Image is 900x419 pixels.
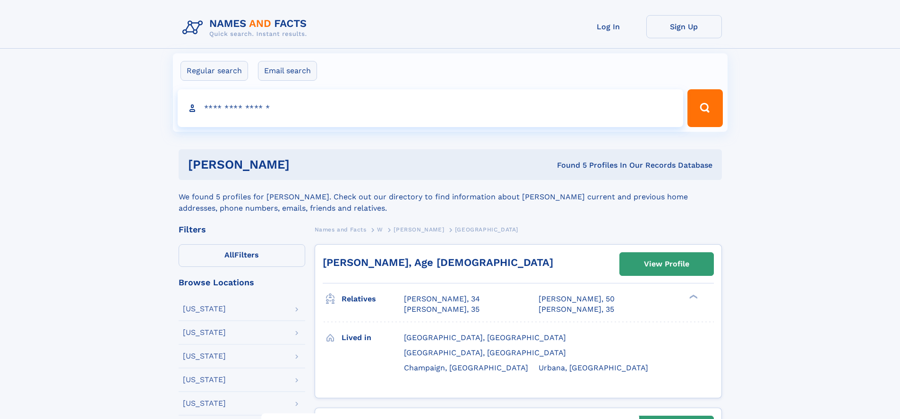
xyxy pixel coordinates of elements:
[188,159,423,171] h1: [PERSON_NAME]
[323,257,553,268] a: [PERSON_NAME], Age [DEMOGRAPHIC_DATA]
[183,352,226,360] div: [US_STATE]
[646,15,722,38] a: Sign Up
[394,223,444,235] a: [PERSON_NAME]
[394,226,444,233] span: [PERSON_NAME]
[183,376,226,384] div: [US_STATE]
[404,363,528,372] span: Champaign, [GEOGRAPHIC_DATA]
[183,305,226,313] div: [US_STATE]
[179,225,305,234] div: Filters
[404,348,566,357] span: [GEOGRAPHIC_DATA], [GEOGRAPHIC_DATA]
[342,291,404,307] h3: Relatives
[539,294,615,304] a: [PERSON_NAME], 50
[571,15,646,38] a: Log In
[423,160,712,171] div: Found 5 Profiles In Our Records Database
[687,89,722,127] button: Search Button
[179,15,315,41] img: Logo Names and Facts
[183,329,226,336] div: [US_STATE]
[179,180,722,214] div: We found 5 profiles for [PERSON_NAME]. Check out our directory to find information about [PERSON_...
[180,61,248,81] label: Regular search
[377,223,383,235] a: W
[258,61,317,81] label: Email search
[539,304,614,315] a: [PERSON_NAME], 35
[404,333,566,342] span: [GEOGRAPHIC_DATA], [GEOGRAPHIC_DATA]
[183,400,226,407] div: [US_STATE]
[404,304,480,315] a: [PERSON_NAME], 35
[620,253,713,275] a: View Profile
[539,363,648,372] span: Urbana, [GEOGRAPHIC_DATA]
[342,330,404,346] h3: Lived in
[455,226,518,233] span: [GEOGRAPHIC_DATA]
[644,253,689,275] div: View Profile
[404,294,480,304] a: [PERSON_NAME], 34
[687,294,698,300] div: ❯
[178,89,684,127] input: search input
[315,223,367,235] a: Names and Facts
[224,250,234,259] span: All
[179,278,305,287] div: Browse Locations
[179,244,305,267] label: Filters
[377,226,383,233] span: W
